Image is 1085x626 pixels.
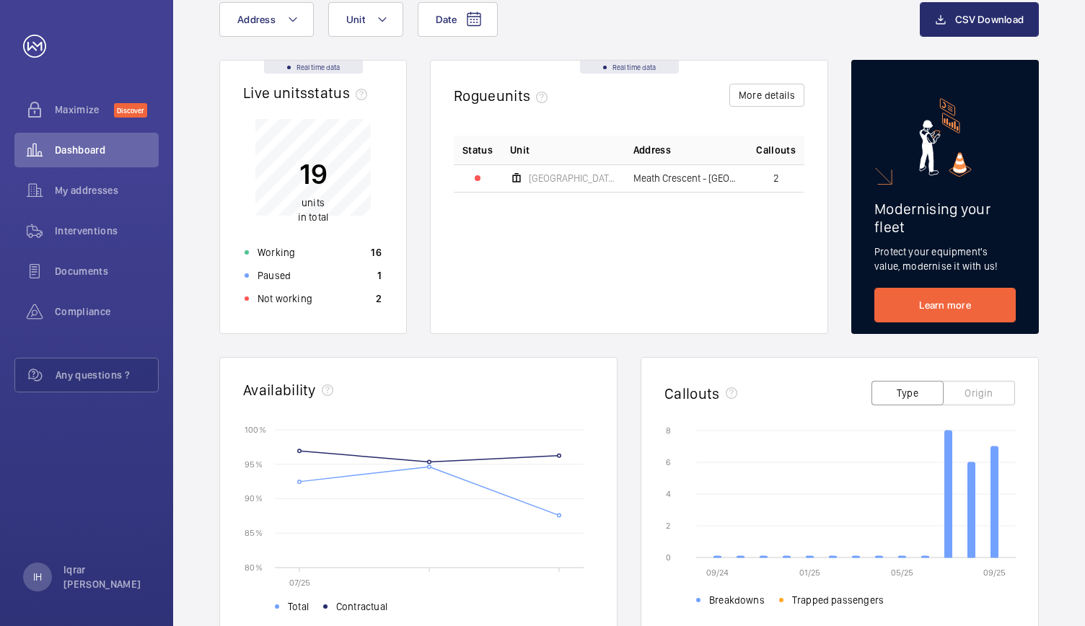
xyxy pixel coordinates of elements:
text: 09/24 [706,568,729,578]
a: Learn more [874,288,1016,322]
h2: Callouts [664,384,720,402]
span: Any questions ? [56,368,158,382]
p: in total [298,195,328,224]
span: Interventions [55,224,159,238]
button: Address [219,2,314,37]
span: Contractual [336,599,387,614]
p: Iqrar [PERSON_NAME] [63,563,150,591]
span: Total [288,599,309,614]
text: 6 [666,457,671,467]
p: IH [33,570,42,584]
span: Trapped passengers [792,593,884,607]
span: Callouts [756,143,796,157]
p: Not working [258,291,312,306]
span: Documents [55,264,159,278]
p: 1 [377,268,382,283]
text: 2 [666,521,670,531]
span: status [307,84,373,102]
button: More details [729,84,804,107]
text: 0 [666,552,671,563]
p: Status [462,143,493,157]
h2: Availability [243,381,316,399]
h2: Modernising your fleet [874,200,1016,236]
text: 07/25 [289,578,310,588]
p: Working [258,245,295,260]
p: Protect your equipment's value, modernise it with us! [874,244,1016,273]
span: 2 [773,173,779,183]
span: units [496,87,554,105]
span: My addresses [55,183,159,198]
div: Real time data [580,61,679,74]
span: Unit [346,14,365,25]
span: Meath Crescent - [GEOGRAPHIC_DATA] [633,173,739,183]
text: 09/25 [983,568,1006,578]
img: marketing-card.svg [919,98,972,177]
text: 100 % [245,424,266,434]
span: Compliance [55,304,159,319]
span: Unit [510,143,530,157]
text: 05/25 [891,568,913,578]
span: Address [237,14,276,25]
text: 8 [666,426,671,436]
div: Real time data [264,61,363,74]
span: Breakdowns [709,593,765,607]
button: Date [418,2,498,37]
button: Origin [943,381,1015,405]
text: 95 % [245,459,263,469]
p: 16 [371,245,382,260]
span: [GEOGRAPHIC_DATA] - front entrance lobby - lift 4 - U1012155 - 4 [529,173,616,183]
p: 2 [376,291,382,306]
p: 19 [298,156,328,192]
button: Unit [328,2,403,37]
span: units [302,197,325,208]
span: CSV Download [955,14,1024,25]
h2: Rogue [454,87,553,105]
span: Maximize [55,102,114,117]
span: Date [436,14,457,25]
button: Type [871,381,944,405]
span: Address [633,143,671,157]
text: 01/25 [799,568,820,578]
h2: Live units [243,84,373,102]
text: 80 % [245,562,263,572]
text: 90 % [245,493,263,503]
p: Paused [258,268,291,283]
span: Discover [114,103,147,118]
button: CSV Download [920,2,1039,37]
span: Dashboard [55,143,159,157]
text: 85 % [245,528,263,538]
text: 4 [666,489,671,499]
